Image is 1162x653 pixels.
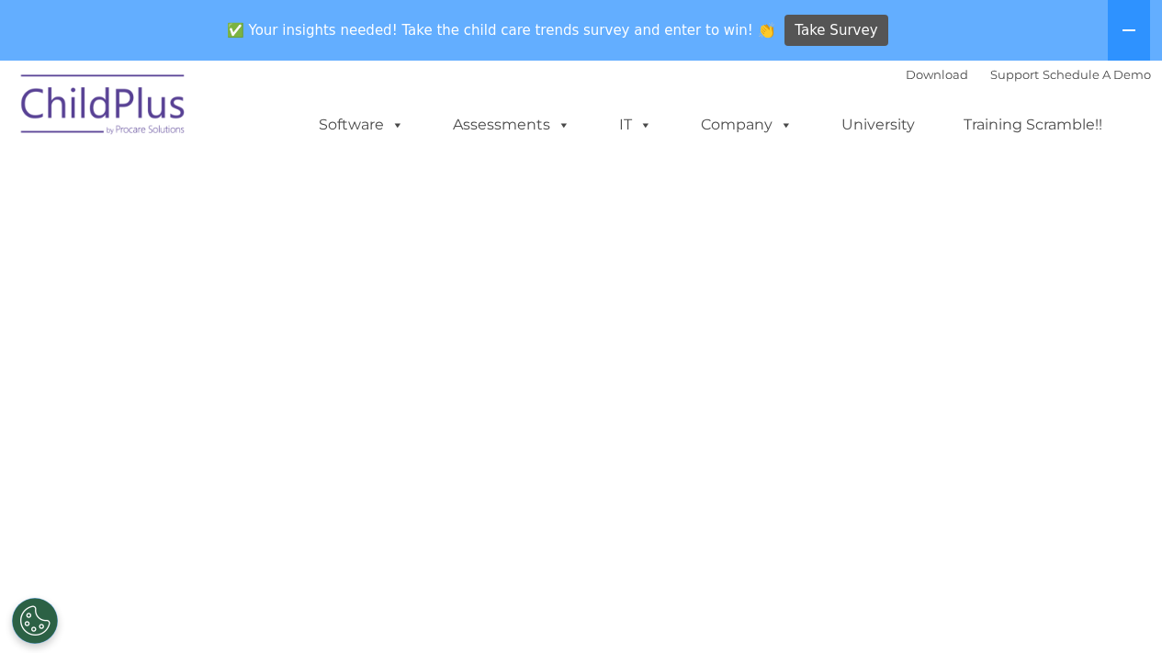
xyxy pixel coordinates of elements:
a: Software [300,107,423,143]
a: Company [683,107,811,143]
a: Take Survey [784,15,888,47]
span: ✅ Your insights needed! Take the child care trends survey and enter to win! 👏 [220,12,782,48]
a: University [823,107,933,143]
a: Training Scramble!! [945,107,1121,143]
a: IT [601,107,671,143]
a: Assessments [434,107,589,143]
a: Schedule A Demo [1043,67,1151,82]
button: Cookies Settings [12,598,58,644]
a: Support [990,67,1039,82]
span: Take Survey [795,15,877,47]
a: Download [906,67,968,82]
font: | [906,67,1151,82]
img: ChildPlus by Procare Solutions [12,62,196,153]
